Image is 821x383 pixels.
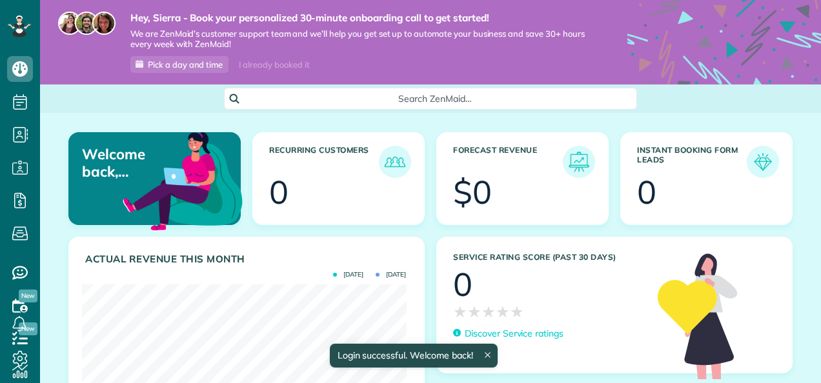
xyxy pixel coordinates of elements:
span: [DATE] [376,271,406,278]
h3: Forecast Revenue [453,146,563,178]
div: 0 [453,268,472,300]
p: Welcome back, Sierra! [82,146,184,180]
img: maria-72a9807cf96188c08ef61303f053569d2e2a8a1cde33d635c8a3ac13582a053d.jpg [58,12,81,35]
span: Pick a day and time [148,59,223,70]
div: 0 [637,176,656,208]
img: michelle-19f622bdf1676172e81f8f8fba1fb50e276960ebfe0243fe18214015130c80e4.jpg [92,12,116,35]
div: $0 [453,176,492,208]
span: ★ [467,300,481,323]
img: jorge-587dff0eeaa6aab1f244e6dc62b8924c3b6ad411094392a53c71c6c4a576187d.jpg [75,12,98,35]
h3: Actual Revenue this month [85,253,411,265]
span: New [19,290,37,302]
img: icon_recurring_customers-cf858462ba22bcd05b5a5880d41d6543d210077de5bb9ebc9590e49fd87d84ed.png [382,149,408,175]
img: icon_form_leads-04211a6a04a5b2264e4ee56bc0799ec3eb69b7e499cbb523a139df1d13a81ae0.png [750,149,776,175]
h3: Service Rating score (past 30 days) [453,253,645,262]
a: Discover Service ratings [453,327,563,340]
p: Discover Service ratings [465,327,563,340]
span: ★ [496,300,510,323]
span: [DATE] [333,271,363,278]
div: Login successful. Welcome back! [329,344,497,368]
img: dashboard_welcome-42a62b7d889689a78055ac9021e634bf52bae3f8056760290aed330b23ab8690.png [120,117,245,242]
div: I already booked it [231,57,317,73]
span: ★ [453,300,467,323]
img: icon_forecast_revenue-8c13a41c7ed35a8dcfafea3cbb826a0462acb37728057bba2d056411b612bbbe.png [566,149,592,175]
strong: Hey, Sierra - Book your personalized 30-minute onboarding call to get started! [130,12,589,25]
h3: Instant Booking Form Leads [637,146,747,178]
a: Pick a day and time [130,56,228,73]
span: ★ [510,300,524,323]
h3: Recurring Customers [269,146,379,178]
div: 0 [269,176,289,208]
span: ★ [481,300,496,323]
span: We are ZenMaid’s customer support team and we’ll help you get set up to automate your business an... [130,28,589,50]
